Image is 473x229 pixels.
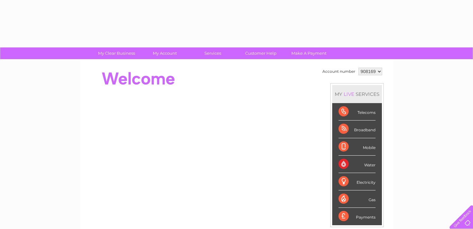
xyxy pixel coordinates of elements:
div: Broadband [339,121,376,138]
div: MY SERVICES [332,85,382,103]
div: LIVE [342,91,356,97]
a: My Account [139,47,191,59]
div: Telecoms [339,103,376,121]
a: My Clear Business [90,47,143,59]
a: Customer Help [235,47,287,59]
div: Gas [339,190,376,208]
div: Water [339,156,376,173]
td: Account number [321,66,357,77]
div: Electricity [339,173,376,190]
a: Services [187,47,239,59]
a: Make A Payment [283,47,335,59]
div: Mobile [339,138,376,156]
div: Payments [339,208,376,225]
